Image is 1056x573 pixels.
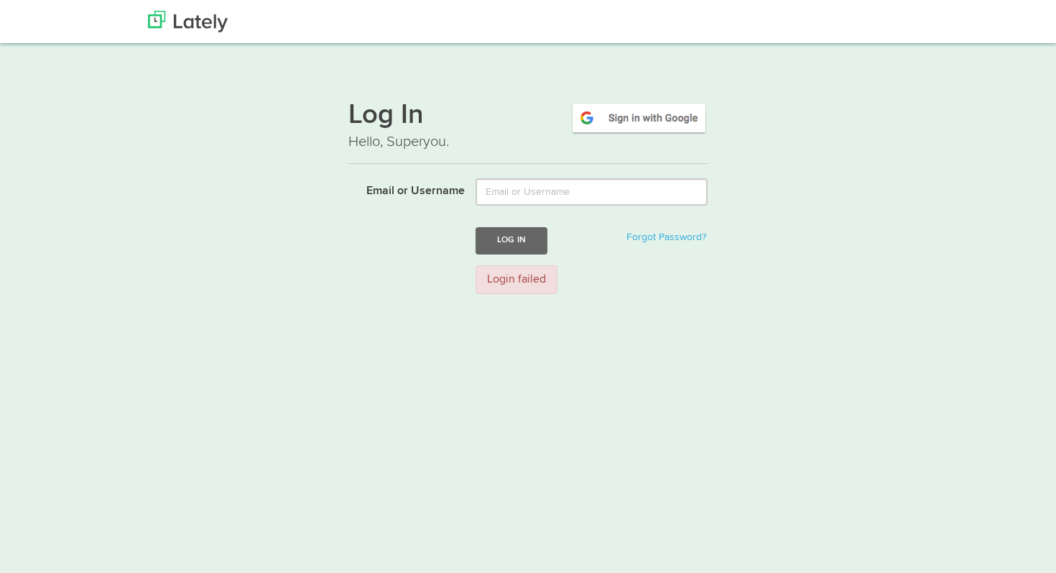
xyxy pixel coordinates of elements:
[476,178,708,206] input: Email or Username
[338,178,465,200] label: Email or Username
[476,265,557,295] div: Login failed
[626,232,706,242] a: Forgot Password?
[570,101,708,134] img: google-signin.png
[348,101,708,132] h1: Log In
[348,132,708,152] p: Hello, Superyou.
[148,11,228,32] img: Lately
[476,227,547,254] button: Log In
